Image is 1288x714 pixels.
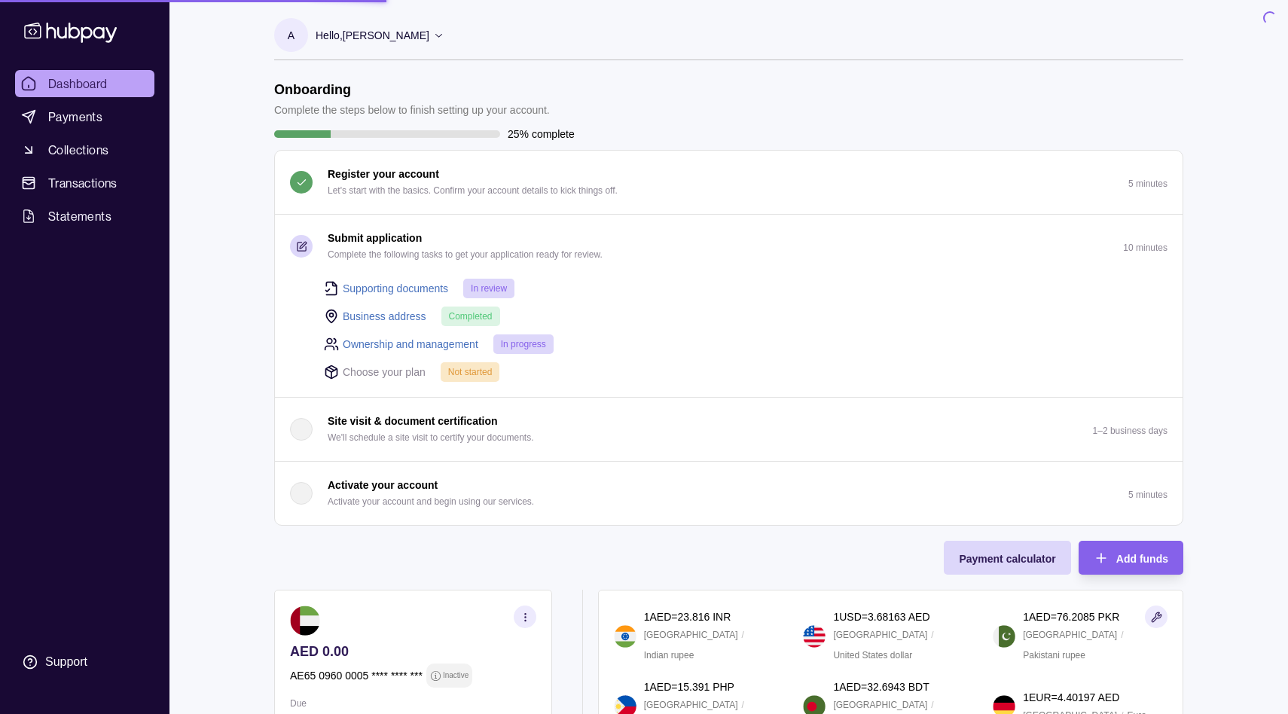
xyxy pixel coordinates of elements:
a: Supporting documents [343,280,448,297]
h1: Onboarding [274,81,550,98]
a: Business address [343,308,426,325]
p: 5 minutes [1128,490,1167,500]
button: Submit application Complete the following tasks to get your application ready for review.10 minutes [275,215,1183,278]
img: us [803,625,826,648]
p: Let's start with the basics. Confirm your account details to kick things off. [328,182,618,199]
p: Activate your account and begin using our services. [328,493,534,510]
span: Completed [449,311,493,322]
p: Register your account [328,166,439,182]
a: Collections [15,136,154,163]
div: Support [45,654,87,670]
p: 25% complete [508,126,575,142]
button: Register your account Let's start with the basics. Confirm your account details to kick things of... [275,151,1183,214]
span: Statements [48,207,111,225]
a: Support [15,646,154,678]
a: Payments [15,103,154,130]
p: [GEOGRAPHIC_DATA] [644,627,738,643]
a: Statements [15,203,154,230]
p: Hello, [PERSON_NAME] [316,27,429,44]
p: Due [290,695,536,712]
p: Indian rupee [644,647,694,664]
span: Dashboard [48,75,108,93]
p: Complete the following tasks to get your application ready for review. [328,246,603,263]
p: A [288,27,295,44]
p: We'll schedule a site visit to certify your documents. [328,429,534,446]
span: Payment calculator [959,553,1055,565]
button: Activate your account Activate your account and begin using our services.5 minutes [275,462,1183,525]
span: In progress [501,339,546,349]
p: 1 AED = 15.391 PHP [644,679,734,695]
p: AED 0.00 [290,643,536,660]
p: Complete the steps below to finish setting up your account. [274,102,550,118]
p: 1 AED = 32.6943 BDT [833,679,929,695]
p: 1 EUR = 4.40197 AED [1023,689,1119,706]
p: / [931,627,933,643]
p: 1–2 business days [1093,426,1167,436]
p: / [931,697,933,713]
p: 5 minutes [1128,178,1167,189]
span: Collections [48,141,108,159]
p: United States dollar [833,647,912,664]
img: ae [290,606,320,636]
span: Payments [48,108,102,126]
p: [GEOGRAPHIC_DATA] [1023,627,1117,643]
p: / [1121,627,1123,643]
p: 1 USD = 3.68163 AED [833,609,929,625]
p: Site visit & document certification [328,413,498,429]
a: Dashboard [15,70,154,97]
p: [GEOGRAPHIC_DATA] [833,627,927,643]
span: Not started [448,367,493,377]
p: 10 minutes [1123,243,1167,253]
button: Payment calculator [944,541,1070,575]
p: Choose your plan [343,364,426,380]
p: [GEOGRAPHIC_DATA] [644,697,738,713]
p: Inactive [443,667,469,684]
img: in [614,625,636,648]
p: Activate your account [328,477,438,493]
p: Submit application [328,230,422,246]
p: [GEOGRAPHIC_DATA] [833,697,927,713]
button: Add funds [1079,541,1183,575]
button: Site visit & document certification We'll schedule a site visit to certify your documents.1–2 bus... [275,398,1183,461]
span: In review [471,283,507,294]
img: pk [993,625,1015,648]
p: / [742,627,744,643]
p: 1 AED = 76.2085 PKR [1023,609,1119,625]
p: / [742,697,744,713]
a: Ownership and management [343,336,478,352]
div: Submit application Complete the following tasks to get your application ready for review.10 minutes [275,278,1183,397]
a: Transactions [15,169,154,197]
p: 1 AED = 23.816 INR [644,609,731,625]
span: Transactions [48,174,118,192]
span: Add funds [1116,553,1168,565]
p: Pakistani rupee [1023,647,1085,664]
